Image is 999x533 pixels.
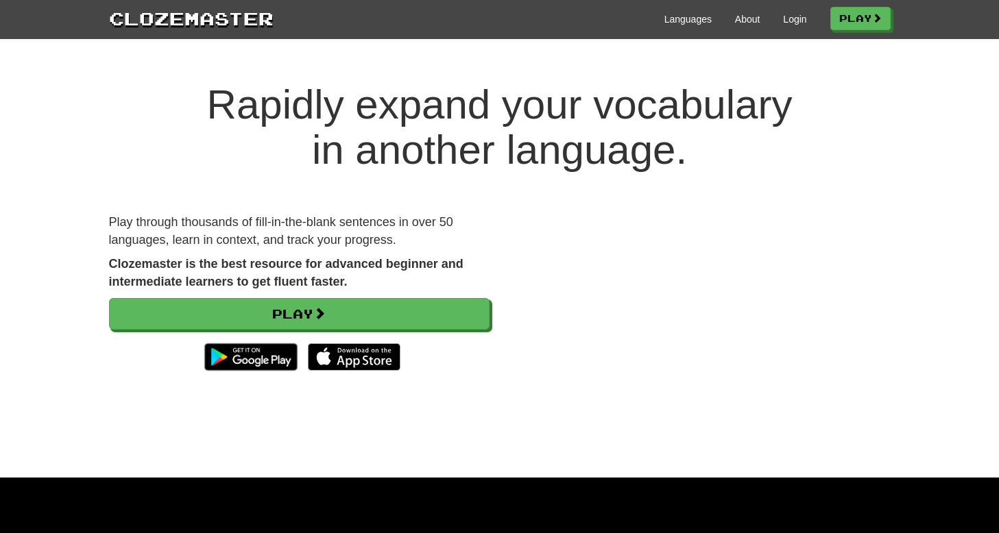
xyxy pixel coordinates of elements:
a: About [735,12,760,26]
img: Get it on Google Play [197,336,304,377]
a: Login [783,12,806,26]
img: Download_on_the_App_Store_Badge_US-UK_135x40-25178aeef6eb6b83b96f5f2d004eda3bffbb37122de64afbaef7... [308,343,400,371]
strong: Clozemaster is the best resource for advanced beginner and intermediate learners to get fluent fa... [109,257,464,288]
a: Play [830,7,891,30]
a: Languages [664,12,712,26]
a: Play [109,298,490,330]
p: Play through thousands of fill-in-the-blank sentences in over 50 languages, learn in context, and... [109,214,490,249]
a: Clozemaster [109,5,274,31]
